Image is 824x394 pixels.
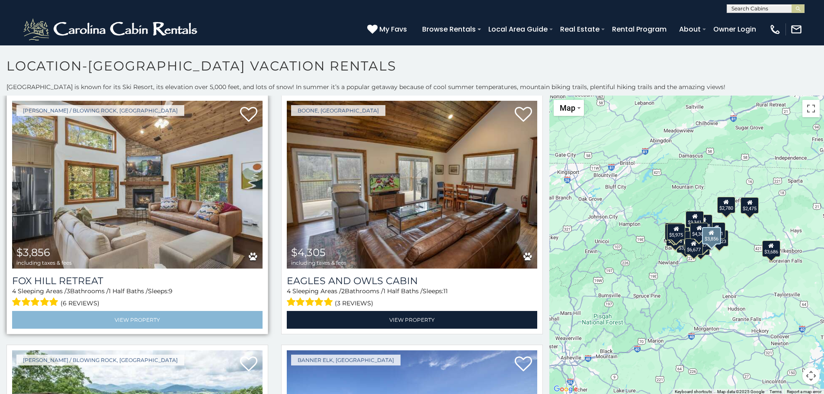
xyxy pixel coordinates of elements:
[686,211,704,227] div: $3,341
[717,389,764,394] span: Map data ©2025 Google
[665,224,683,240] div: $4,251
[762,240,780,257] div: $3,686
[335,298,373,309] span: (3 reviews)
[685,238,703,255] div: $6,677
[709,22,760,37] a: Owner Login
[790,23,802,35] img: mail-regular-white.png
[61,298,99,309] span: (6 reviews)
[291,260,346,266] span: including taxes & fees
[16,355,184,365] a: [PERSON_NAME] / Blowing Rock, [GEOGRAPHIC_DATA]
[341,287,345,295] span: 2
[769,389,782,394] a: Terms (opens in new tab)
[418,22,480,37] a: Browse Rentals
[379,24,407,35] span: My Favs
[667,224,686,240] div: $5,975
[802,100,820,117] button: Toggle fullscreen view
[12,311,263,329] a: View Property
[556,22,604,37] a: Real Estate
[515,356,532,374] a: Add to favorites
[16,105,184,116] a: [PERSON_NAME] / Blowing Rock, [GEOGRAPHIC_DATA]
[787,389,821,394] a: Report a map error
[802,367,820,384] button: Map camera controls
[240,106,257,124] a: Add to favorites
[717,197,735,213] div: $2,780
[515,106,532,124] a: Add to favorites
[12,287,16,295] span: 4
[367,24,409,35] a: My Favs
[291,246,326,259] span: $4,305
[690,223,709,239] div: $4,305
[291,355,401,365] a: Banner Elk, [GEOGRAPHIC_DATA]
[560,103,575,112] span: Map
[12,275,263,287] a: Fox Hill Retreat
[109,287,148,295] span: 1 Half Baths /
[240,356,257,374] a: Add to favorites
[22,16,201,42] img: White-1-2.png
[12,287,263,309] div: Sleeping Areas / Bathrooms / Sleeps:
[287,101,537,269] a: Eagles and Owls Cabin $4,305 including taxes & fees
[675,22,705,37] a: About
[169,287,173,295] span: 9
[291,105,385,116] a: Boone, [GEOGRAPHIC_DATA]
[12,101,263,269] img: Fox Hill Retreat
[287,287,537,309] div: Sleeping Areas / Bathrooms / Sleeps:
[769,23,781,35] img: phone-regular-white.png
[16,260,72,266] span: including taxes & fees
[383,287,423,295] span: 1 Half Baths /
[16,246,50,259] span: $3,856
[67,287,70,295] span: 3
[287,311,537,329] a: View Property
[702,227,721,244] div: $3,856
[554,100,584,116] button: Change map style
[708,222,726,239] div: $5,621
[287,275,537,287] a: Eagles and Owls Cabin
[12,101,263,269] a: Fox Hill Retreat $3,856 including taxes & fees
[665,223,683,239] div: $5,573
[443,287,448,295] span: 11
[741,197,759,214] div: $2,475
[287,287,291,295] span: 4
[484,22,552,37] a: Local Area Guide
[287,101,537,269] img: Eagles and Owls Cabin
[608,22,671,37] a: Rental Program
